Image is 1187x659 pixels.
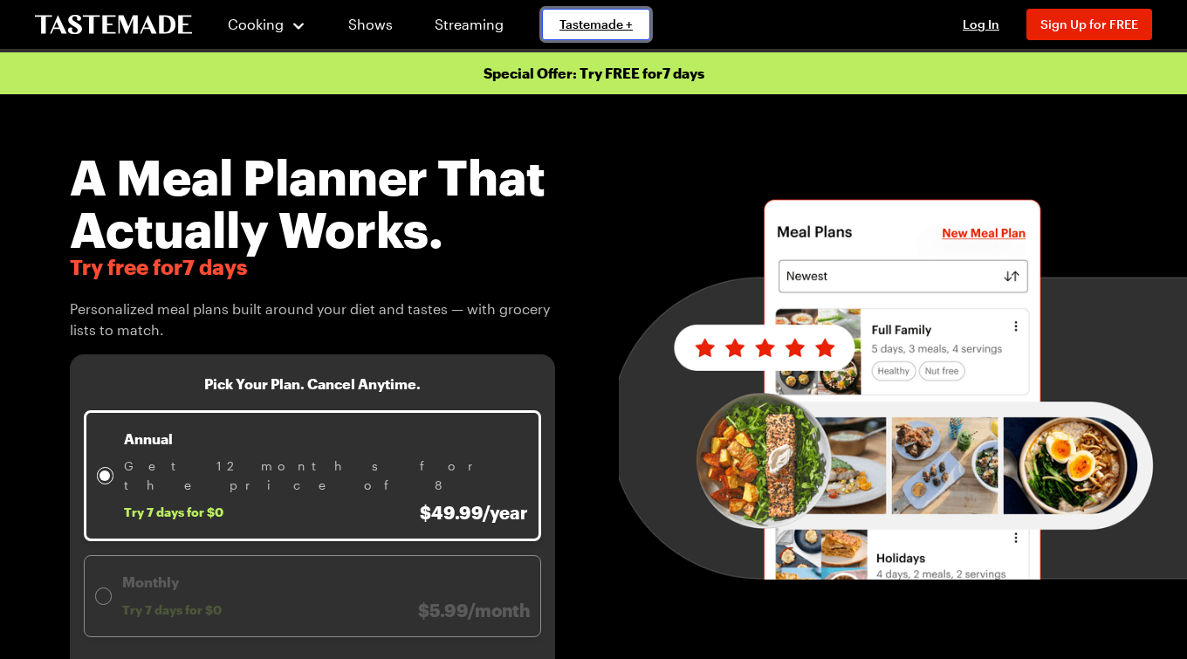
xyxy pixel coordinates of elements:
[35,15,192,35] a: To Tastemade Home Page
[420,502,528,523] span: $49.99/year
[228,16,284,32] span: Cooking
[1040,17,1138,31] span: Sign Up for FREE
[963,17,999,31] span: Log In
[1026,9,1152,40] button: Sign Up for FREE
[122,602,222,618] span: Try 7 days for $0
[227,3,306,45] button: Cooking
[70,255,555,279] span: Try free for 7 days
[124,429,528,450] p: Annual
[418,600,530,621] span: $5.99/month
[122,572,530,593] p: Monthly
[542,9,650,40] a: Tastemade +
[946,16,1016,33] button: Log In
[559,16,633,33] span: Tastemade +
[70,299,555,340] span: Personalized meal plans built around your diet and tastes — with grocery lists to match.
[124,456,528,495] span: Get 12 months for the price of 8
[204,375,421,393] h3: Pick Your Plan. Cancel Anytime.
[70,150,555,255] h1: A Meal Planner That Actually Works.
[124,505,223,520] span: Try 7 days for $0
